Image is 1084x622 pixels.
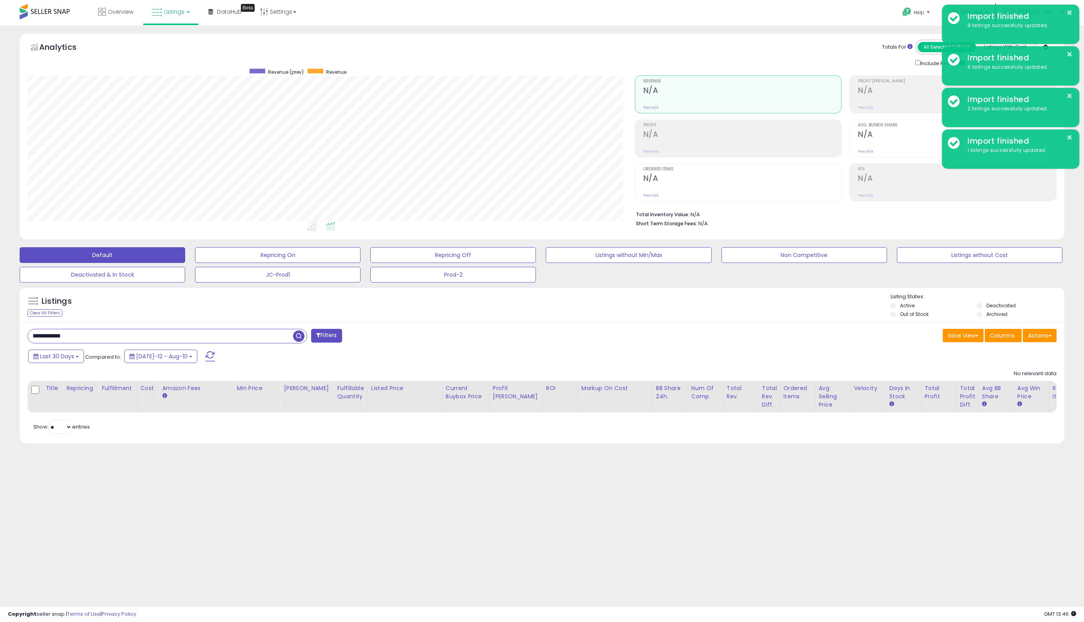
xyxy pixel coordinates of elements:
span: Last 30 Days [40,352,74,360]
h2: N/A [643,86,842,97]
small: Amazon Fees. [162,392,167,399]
h2: N/A [643,130,842,140]
div: Total Profit [925,384,953,401]
h2: N/A [858,86,1056,97]
div: Import finished [962,135,1073,147]
h5: Analytics [39,42,92,55]
button: All Selected Listings [918,42,976,52]
span: DataHub [217,8,242,16]
p: Listing States: [891,293,1064,301]
li: N/A [636,209,1051,219]
i: Get Help [902,7,912,17]
button: JC-Prod1 [195,267,361,283]
div: 6 listings successfully updated. [962,64,1073,71]
span: Profit [643,123,842,128]
div: Include Returns [909,58,974,67]
span: Columns [990,332,1015,339]
button: Default [20,247,185,263]
div: Ordered Items [783,384,812,401]
h5: Listings [42,296,72,307]
button: × [1066,133,1073,142]
span: Revenue [643,79,842,84]
b: Total Inventory Value: [636,211,689,218]
span: Overview [108,8,133,16]
div: Avg BB Share [982,384,1011,401]
div: Days In Stock [889,384,918,401]
button: Repricing On [195,247,361,263]
div: 1 listings successfully updated. [962,147,1073,154]
div: [PERSON_NAME] [284,384,330,392]
div: Total Profit Diff. [960,384,975,409]
button: × [1066,8,1073,18]
span: Avg. Buybox Share [858,123,1056,128]
div: Total Rev. Diff. [762,384,777,409]
button: × [1066,49,1073,59]
label: Active [900,302,915,309]
div: Amazon Fees [162,384,230,392]
small: Days In Stock. [889,401,894,408]
span: Revenue (prev) [268,69,304,75]
b: Short Term Storage Fees: [636,220,697,227]
small: Prev: N/A [643,105,659,110]
small: Prev: N/A [858,193,873,198]
span: [DATE]-12 - Aug-10 [136,352,188,360]
div: 9 listings successfully updated. [962,22,1073,29]
small: Prev: N/A [858,149,873,154]
h2: N/A [858,174,1056,184]
div: Title [46,384,60,392]
small: Prev: N/A [858,105,873,110]
div: Total Rev. [727,384,755,401]
label: Out of Stock [900,311,929,317]
button: Save View [943,329,984,342]
div: Totals For [882,44,913,51]
div: Repricing [66,384,95,392]
div: Min Price [237,384,277,392]
div: Import finished [962,94,1073,105]
span: Show: entries [33,423,90,430]
span: Compared to: [85,353,121,361]
div: Profit [PERSON_NAME] [493,384,539,401]
div: Current Buybox Price [446,384,486,401]
span: ROI [858,167,1056,171]
span: Ordered Items [643,167,842,171]
button: Columns [985,329,1022,342]
span: Listings [164,8,184,16]
div: Fulfillable Quantity [337,384,364,401]
div: Returned Items [1053,384,1081,401]
div: 2 listings successfully updated. [962,105,1073,113]
h2: N/A [858,130,1056,140]
a: Help [896,1,938,26]
button: Actions [1023,329,1057,342]
small: Prev: N/A [643,149,659,154]
div: Cost [140,384,156,392]
button: [DATE]-12 - Aug-10 [124,350,197,363]
button: Prod-2 [370,267,536,283]
h2: N/A [643,174,842,184]
button: Deactivated & In Stock [20,267,185,283]
div: ROI [546,384,575,392]
div: Import finished [962,52,1073,64]
div: Markup on Cost [581,384,649,392]
button: Filters [311,329,342,343]
span: Revenue [326,69,346,75]
div: Fulfillment [102,384,133,392]
div: Avg Selling Price [819,384,847,409]
span: N/A [698,220,708,227]
button: Last 30 Days [28,350,84,363]
div: BB Share 24h. [656,384,685,401]
div: Listed Price [371,384,439,392]
button: Listings without Cost [897,247,1062,263]
button: Non Competitive [721,247,887,263]
small: Avg BB Share. [982,401,987,408]
div: Clear All Filters [27,309,62,317]
div: Velocity [854,384,883,392]
label: Archived [986,311,1007,317]
th: The percentage added to the cost of goods (COGS) that forms the calculator for Min & Max prices. [578,381,652,412]
span: Help [914,9,924,16]
div: No relevant data [1014,370,1057,378]
button: Listings without Min/Max [546,247,711,263]
button: Repricing Off [370,247,536,263]
div: Avg Win Price [1017,384,1046,401]
small: Prev: N/A [643,193,659,198]
div: Import finished [962,11,1073,22]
